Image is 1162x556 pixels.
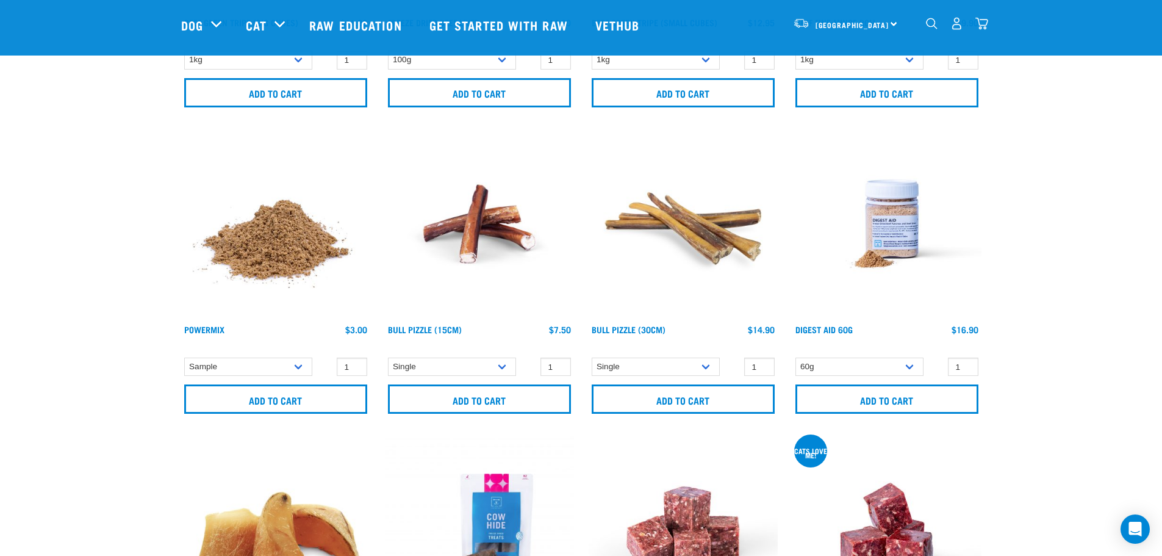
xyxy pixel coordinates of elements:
img: Raw Essentials Digest Aid Pet Supplement [792,129,981,319]
img: Bull Pizzle 30cm for Dogs [589,129,778,319]
img: user.png [950,17,963,30]
input: Add to cart [184,78,367,107]
input: Add to cart [388,385,571,414]
img: Bull Pizzle [385,129,574,319]
span: [GEOGRAPHIC_DATA] [816,23,889,27]
img: home-icon-1@2x.png [926,18,938,29]
a: Bull Pizzle (15cm) [388,327,462,331]
input: Add to cart [795,78,978,107]
input: Add to cart [388,78,571,107]
div: Open Intercom Messenger [1121,514,1150,544]
input: Add to cart [592,78,775,107]
input: 1 [337,51,367,70]
img: van-moving.png [793,18,809,29]
div: $3.00 [345,325,367,334]
div: Cats love me! [794,449,827,457]
a: Cat [246,16,267,34]
div: $14.90 [748,325,775,334]
a: Vethub [583,1,655,49]
div: $16.90 [952,325,978,334]
input: 1 [540,358,571,377]
input: Add to cart [795,385,978,414]
input: 1 [744,51,775,70]
a: Digest Aid 60g [795,327,853,331]
input: 1 [540,51,571,70]
input: 1 [948,358,978,377]
input: Add to cart [592,385,775,414]
a: Get started with Raw [417,1,583,49]
a: Bull Pizzle (30cm) [592,327,665,331]
a: Powermix [184,327,224,331]
input: 1 [744,358,775,377]
a: Dog [181,16,203,34]
input: Add to cart [184,385,367,414]
input: 1 [337,358,367,377]
a: Raw Education [297,1,417,49]
img: home-icon@2x.png [975,17,988,30]
input: 1 [948,51,978,70]
img: Pile Of PowerMix For Pets [181,129,370,319]
div: $7.50 [549,325,571,334]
